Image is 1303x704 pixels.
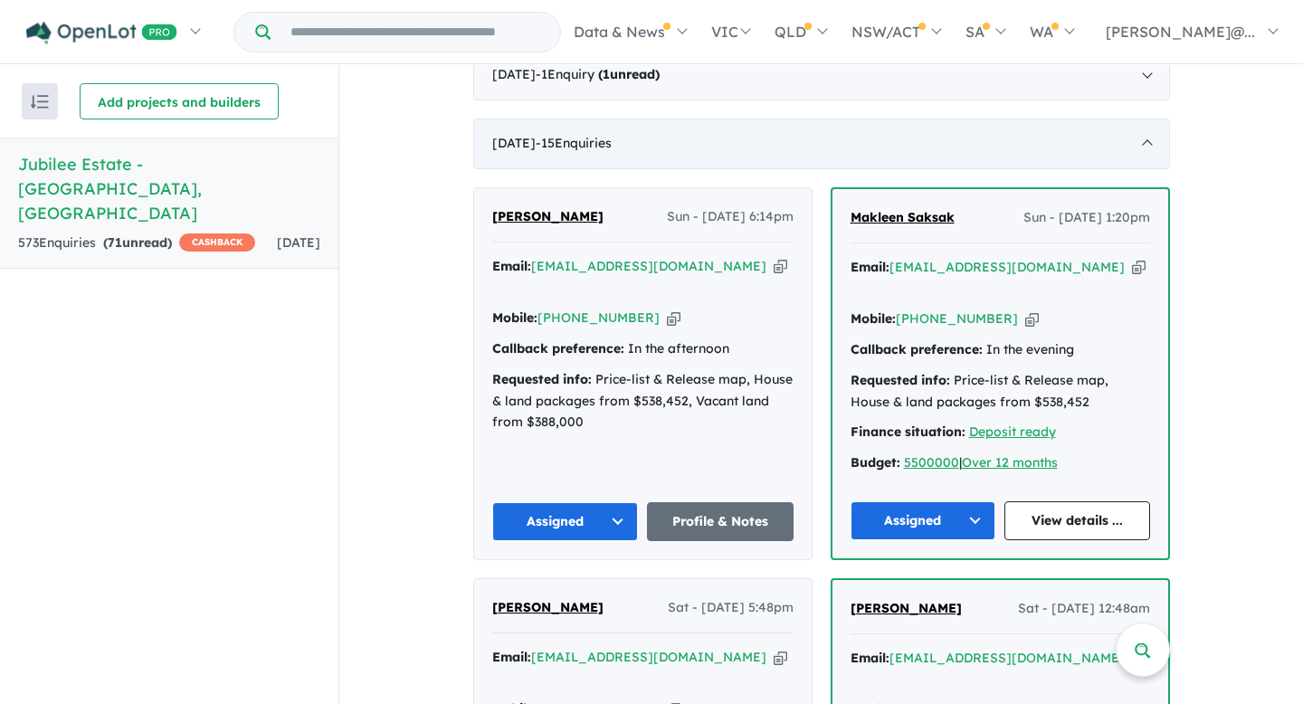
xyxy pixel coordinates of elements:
[889,650,1125,666] a: [EMAIL_ADDRESS][DOMAIN_NAME]
[851,207,955,229] a: Makleen Saksak
[473,50,1170,100] div: [DATE]
[851,209,955,225] span: Makleen Saksak
[647,502,794,541] a: Profile & Notes
[26,22,177,44] img: Openlot PRO Logo White
[18,233,255,254] div: 573 Enquir ies
[851,341,983,357] strong: Callback preference:
[904,454,959,471] a: 5500000
[277,234,320,251] span: [DATE]
[103,234,172,251] strong: ( unread)
[80,83,279,119] button: Add projects and builders
[598,66,660,82] strong: ( unread)
[492,338,794,360] div: In the afternoon
[492,649,531,665] strong: Email:
[536,66,660,82] span: - 1 Enquir y
[179,233,255,252] span: CASHBACK
[851,423,965,440] strong: Finance situation:
[1132,258,1146,277] button: Copy
[851,372,950,388] strong: Requested info:
[537,309,660,326] a: [PHONE_NUMBER]
[774,257,787,276] button: Copy
[536,135,612,151] span: - 15 Enquir ies
[668,597,794,619] span: Sat - [DATE] 5:48pm
[962,454,1058,471] a: Over 12 months
[851,259,889,275] strong: Email:
[851,650,889,666] strong: Email:
[851,598,962,620] a: [PERSON_NAME]
[667,206,794,228] span: Sun - [DATE] 6:14pm
[531,258,766,274] a: [EMAIL_ADDRESS][DOMAIN_NAME]
[851,370,1150,414] div: Price-list & Release map, House & land packages from $538,452
[492,309,537,326] strong: Mobile:
[108,234,122,251] span: 71
[889,259,1125,275] a: [EMAIL_ADDRESS][DOMAIN_NAME]
[492,206,604,228] a: [PERSON_NAME]
[1025,309,1039,328] button: Copy
[492,340,624,357] strong: Callback preference:
[492,369,794,433] div: Price-list & Release map, House & land packages from $538,452, Vacant land from $388,000
[473,119,1170,169] div: [DATE]
[667,309,680,328] button: Copy
[274,13,556,52] input: Try estate name, suburb, builder or developer
[492,597,604,619] a: [PERSON_NAME]
[851,339,1150,361] div: In the evening
[31,95,49,109] img: sort.svg
[851,310,896,327] strong: Mobile:
[603,66,610,82] span: 1
[492,502,639,541] button: Assigned
[1106,23,1255,41] span: [PERSON_NAME]@...
[531,649,766,665] a: [EMAIL_ADDRESS][DOMAIN_NAME]
[851,501,996,540] button: Assigned
[851,452,1150,474] div: |
[492,371,592,387] strong: Requested info:
[1023,207,1150,229] span: Sun - [DATE] 1:20pm
[1004,501,1150,540] a: View details ...
[492,599,604,615] span: [PERSON_NAME]
[969,423,1056,440] a: Deposit ready
[774,648,787,667] button: Copy
[492,208,604,224] span: [PERSON_NAME]
[492,258,531,274] strong: Email:
[851,454,900,471] strong: Budget:
[851,600,962,616] span: [PERSON_NAME]
[18,152,320,225] h5: Jubilee Estate - [GEOGRAPHIC_DATA] , [GEOGRAPHIC_DATA]
[896,310,1018,327] a: [PHONE_NUMBER]
[1018,598,1150,620] span: Sat - [DATE] 12:48am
